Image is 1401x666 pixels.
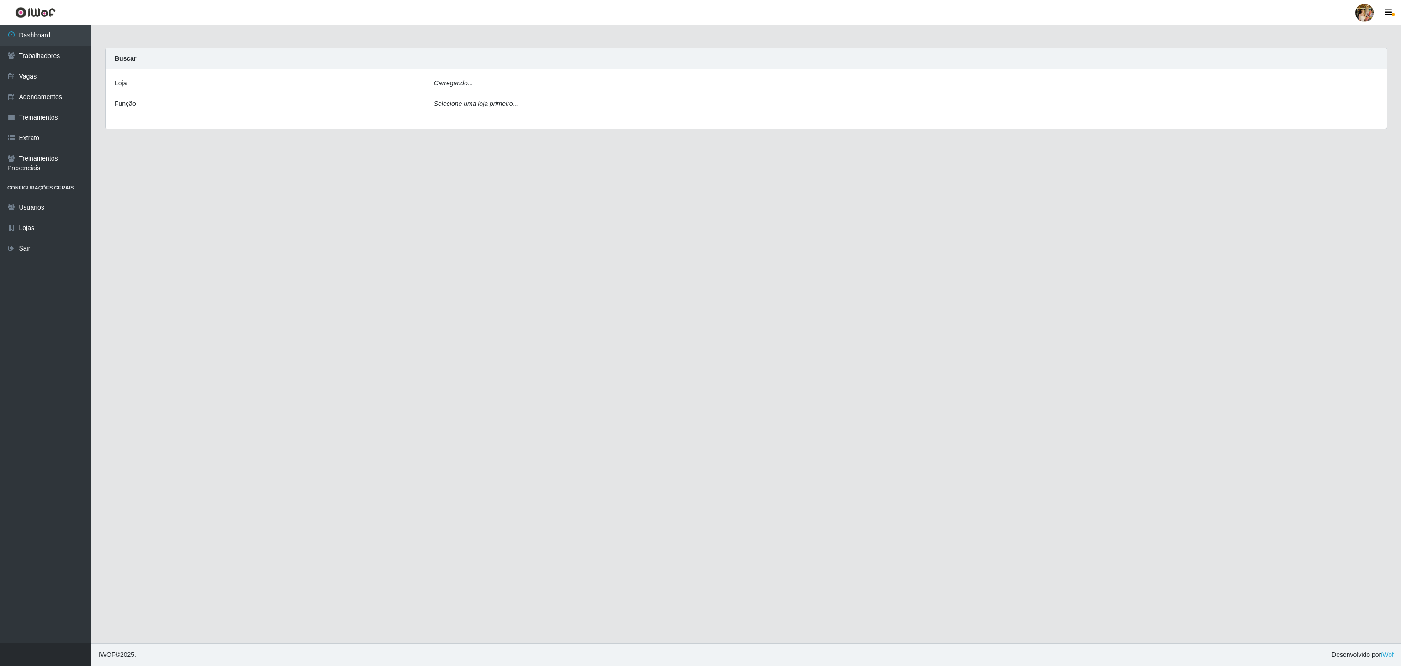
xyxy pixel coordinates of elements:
[115,99,136,109] label: Função
[434,79,473,87] i: Carregando...
[115,55,136,62] strong: Buscar
[434,100,518,107] i: Selecione uma loja primeiro...
[99,651,116,658] span: IWOF
[15,7,56,18] img: CoreUI Logo
[115,79,127,88] label: Loja
[1332,650,1394,660] span: Desenvolvido por
[99,650,136,660] span: © 2025 .
[1381,651,1394,658] a: iWof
